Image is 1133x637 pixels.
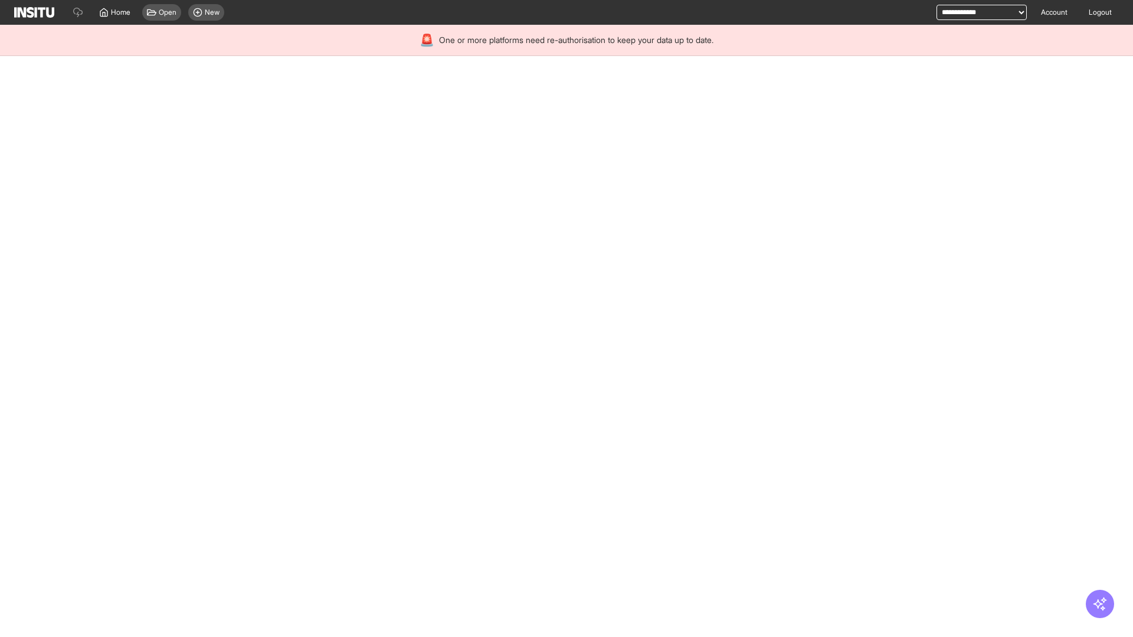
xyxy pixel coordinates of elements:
[439,34,713,46] span: One or more platforms need re-authorisation to keep your data up to date.
[420,32,434,48] div: 🚨
[111,8,130,17] span: Home
[205,8,220,17] span: New
[159,8,176,17] span: Open
[14,7,54,18] img: Logo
